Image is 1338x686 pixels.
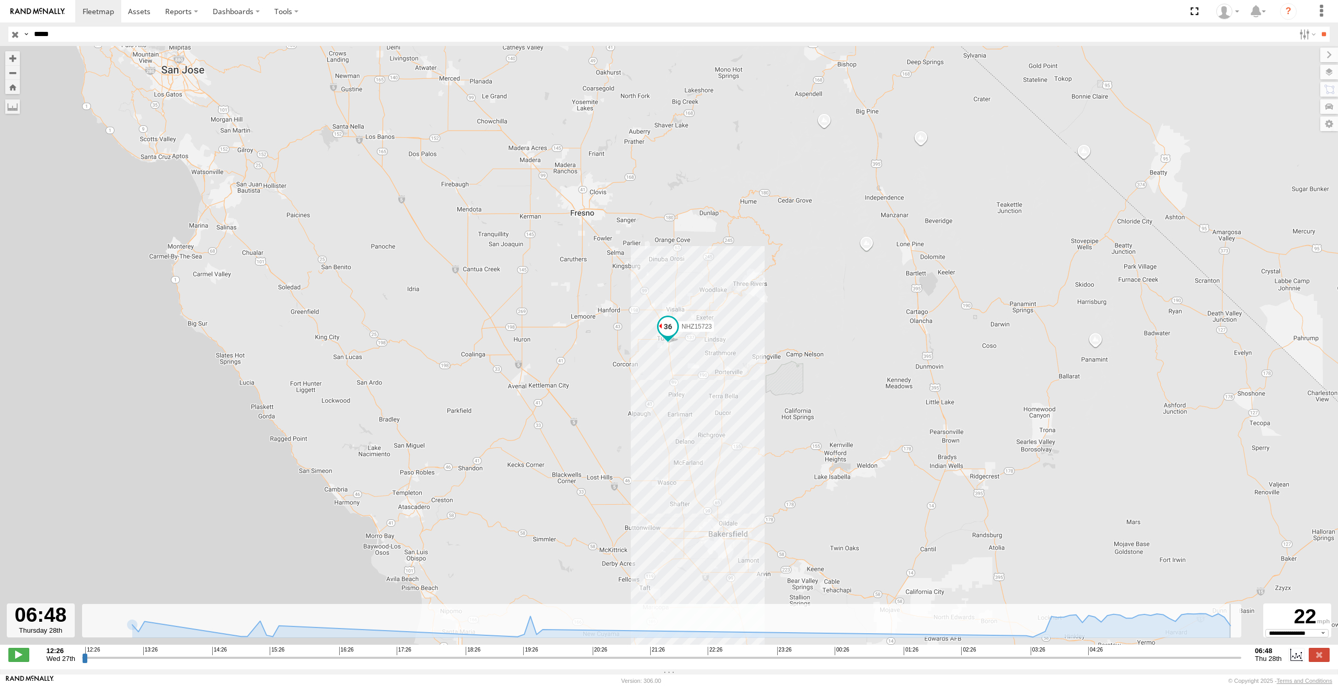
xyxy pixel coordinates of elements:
label: Measure [5,99,20,114]
label: Close [1309,648,1330,661]
label: Play/Stop [8,648,29,661]
span: 04:26 [1088,647,1103,655]
button: Zoom out [5,65,20,80]
button: Zoom Home [5,80,20,94]
span: 13:26 [143,647,158,655]
span: 18:26 [466,647,480,655]
span: 01:26 [904,647,918,655]
span: Thu 28th Aug 2025 [1255,655,1282,662]
span: 23:26 [777,647,792,655]
i: ? [1280,3,1297,20]
a: Terms and Conditions [1277,678,1332,684]
span: 14:26 [212,647,227,655]
span: 02:26 [961,647,976,655]
span: 20:26 [593,647,607,655]
label: Search Query [22,27,30,42]
span: Wed 27th Aug 2025 [47,655,75,662]
label: Search Filter Options [1295,27,1318,42]
span: 19:26 [523,647,538,655]
label: Map Settings [1320,117,1338,131]
span: 12:26 [85,647,100,655]
span: NHZ15723 [682,323,712,330]
div: 22 [1265,605,1330,629]
span: 03:26 [1031,647,1045,655]
a: Visit our Website [6,676,54,686]
span: 22:26 [708,647,722,655]
span: 00:26 [835,647,849,655]
div: © Copyright 2025 - [1228,678,1332,684]
button: Zoom in [5,51,20,65]
span: 21:26 [650,647,665,655]
span: 17:26 [397,647,411,655]
div: Version: 306.00 [621,678,661,684]
span: 15:26 [270,647,284,655]
div: Zulema McIntosch [1213,4,1243,19]
strong: 06:48 [1255,647,1282,655]
strong: 12:26 [47,647,75,655]
span: 16:26 [339,647,354,655]
img: rand-logo.svg [10,8,65,15]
